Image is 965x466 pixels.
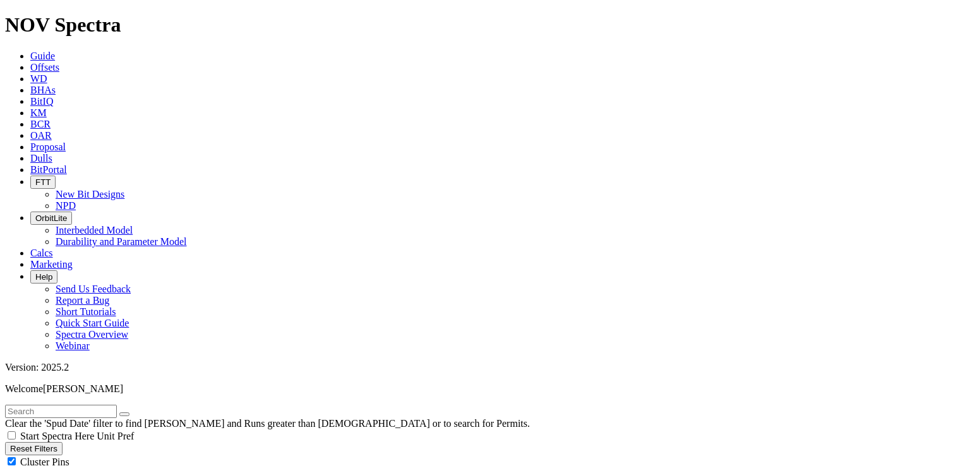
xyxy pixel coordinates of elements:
[30,73,47,84] a: WD
[56,236,187,247] a: Durability and Parameter Model
[5,383,960,395] p: Welcome
[5,405,117,418] input: Search
[30,153,52,164] a: Dulls
[30,107,47,118] a: KM
[35,272,52,282] span: Help
[30,141,66,152] a: Proposal
[5,13,960,37] h1: NOV Spectra
[56,189,124,200] a: New Bit Designs
[30,259,73,270] a: Marketing
[30,176,56,189] button: FTT
[30,164,67,175] a: BitPortal
[43,383,123,394] span: [PERSON_NAME]
[35,213,67,223] span: OrbitLite
[56,225,133,236] a: Interbedded Model
[20,431,94,441] span: Start Spectra Here
[30,130,52,141] a: OAR
[5,362,960,373] div: Version: 2025.2
[8,431,16,439] input: Start Spectra Here
[5,442,63,455] button: Reset Filters
[56,200,76,211] a: NPD
[56,284,131,294] a: Send Us Feedback
[35,177,51,187] span: FTT
[30,51,55,61] a: Guide
[56,318,129,328] a: Quick Start Guide
[30,62,59,73] a: Offsets
[56,329,128,340] a: Spectra Overview
[30,270,57,284] button: Help
[56,306,116,317] a: Short Tutorials
[97,431,134,441] span: Unit Pref
[5,418,530,429] span: Clear the 'Spud Date' filter to find [PERSON_NAME] and Runs greater than [DEMOGRAPHIC_DATA] or to...
[56,340,90,351] a: Webinar
[56,295,109,306] a: Report a Bug
[30,119,51,129] a: BCR
[30,212,72,225] button: OrbitLite
[30,248,53,258] a: Calcs
[30,85,56,95] a: BHAs
[30,96,53,107] a: BitIQ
